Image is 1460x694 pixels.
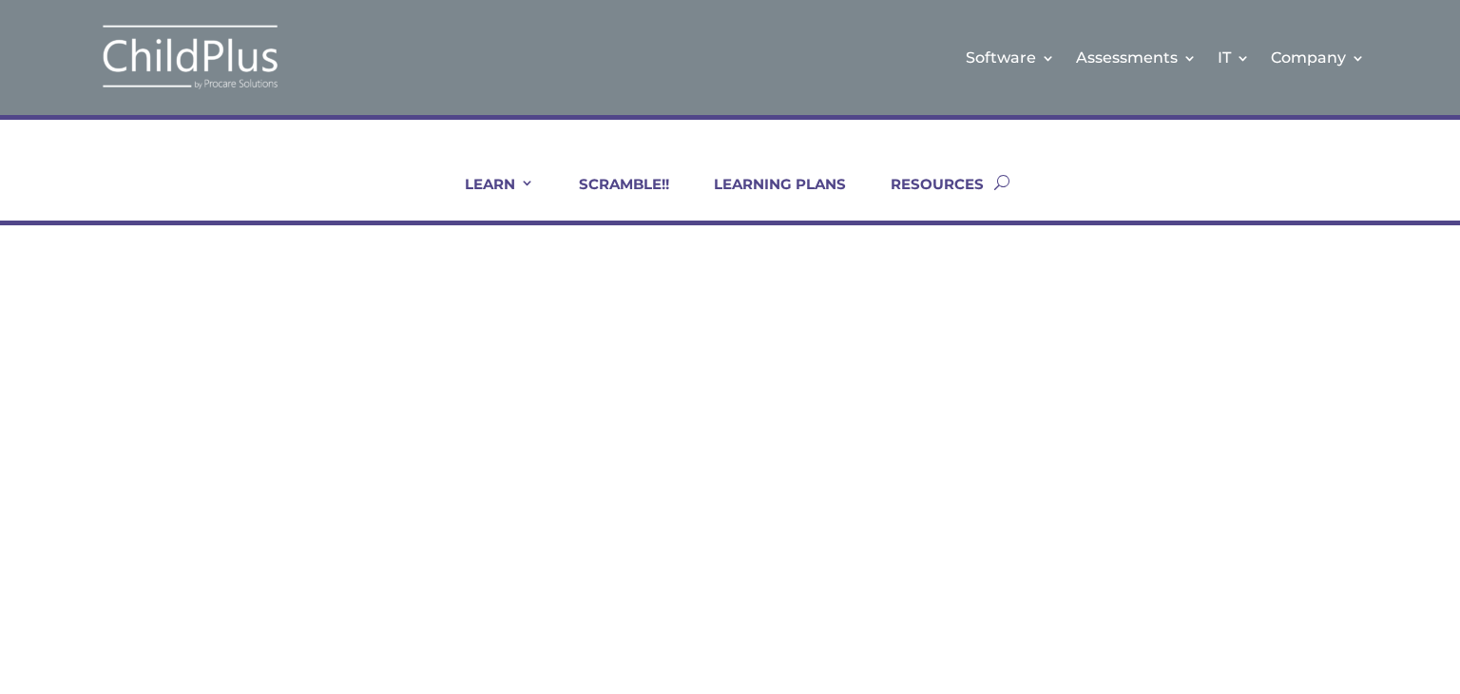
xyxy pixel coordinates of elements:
[966,19,1055,96] a: Software
[867,175,984,221] a: RESOURCES
[441,175,534,221] a: LEARN
[555,175,669,221] a: SCRAMBLE!!
[1076,19,1197,96] a: Assessments
[690,175,846,221] a: LEARNING PLANS
[1218,19,1250,96] a: IT
[1271,19,1365,96] a: Company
